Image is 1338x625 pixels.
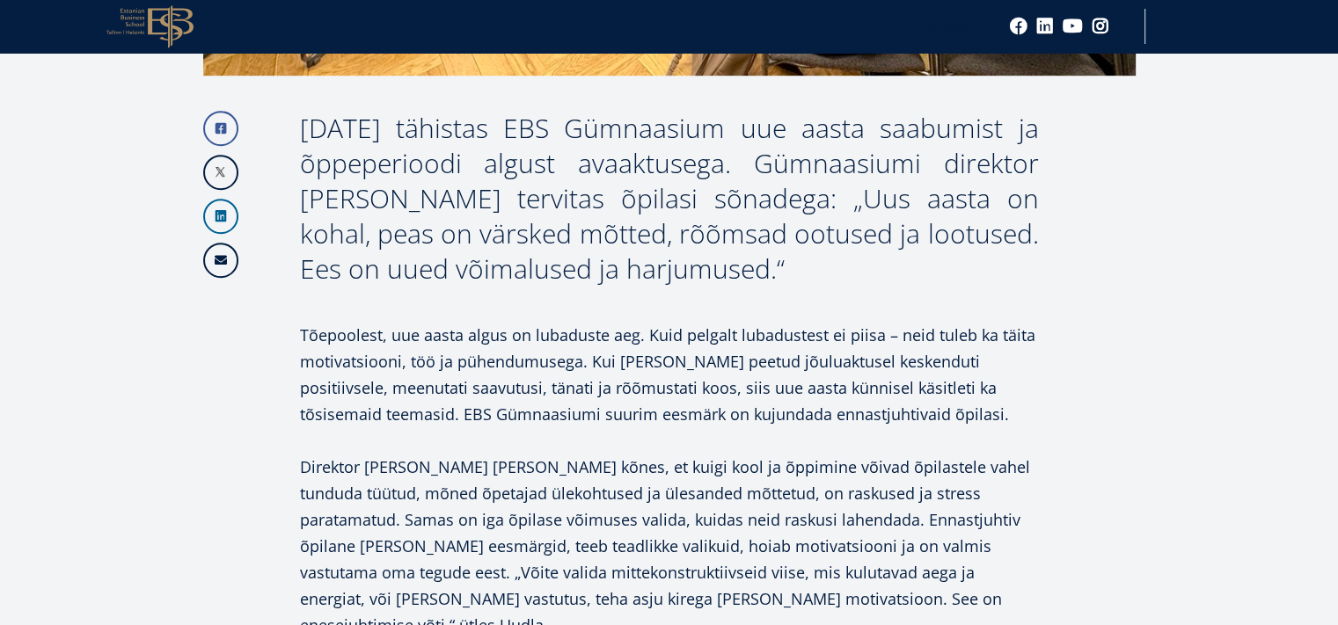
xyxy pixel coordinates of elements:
[1092,18,1109,35] a: Instagram
[300,322,1039,427] p: Tõepoolest, uue aasta algus on lubaduste aeg. Kuid pelgalt lubadustest ei piisa – neid tuleb ka t...
[203,199,238,234] a: Linkedin
[1036,18,1054,35] a: Linkedin
[1010,18,1027,35] a: Facebook
[300,111,1039,287] div: [DATE] tähistas EBS Gümnaasium uue aasta saabumist ja õppeperioodi algust avaaktusega. Gümnaasium...
[203,111,238,146] a: Facebook
[1063,18,1083,35] a: Youtube
[203,243,238,278] a: Email
[205,156,237,188] img: X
